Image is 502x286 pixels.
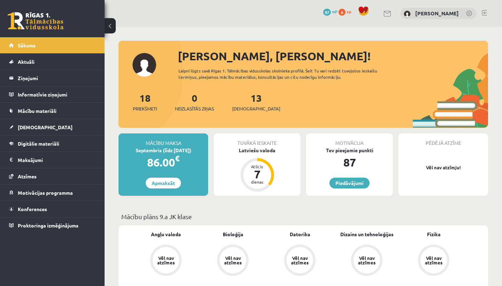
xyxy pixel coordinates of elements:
[119,133,208,147] div: Mācību maksa
[247,180,268,184] div: dienas
[347,9,351,14] span: xp
[133,105,157,112] span: Priekšmeti
[404,10,411,17] img: Loreta Kiršblūma
[9,217,96,233] a: Proktoringa izmēģinājums
[402,164,485,171] p: Vēl nav atzīmju!
[175,153,180,163] span: €
[18,59,35,65] span: Aktuāli
[18,108,56,114] span: Mācību materiāli
[332,9,337,14] span: mP
[9,201,96,217] a: Konferences
[400,245,467,277] a: Vēl nav atzīmes
[18,42,36,48] span: Sākums
[18,190,73,196] span: Motivācijas programma
[178,48,488,64] div: [PERSON_NAME], [PERSON_NAME]!
[175,105,214,112] span: Neizlasītās ziņas
[18,124,73,130] span: [DEMOGRAPHIC_DATA]
[9,54,96,70] a: Aktuāli
[424,256,443,265] div: Vēl nav atzīmes
[18,173,37,179] span: Atzīmes
[9,136,96,152] a: Digitālie materiāli
[333,245,400,277] a: Vēl nav atzīmes
[18,70,96,86] legend: Ziņojumi
[9,103,96,119] a: Mācību materiāli
[18,140,59,147] span: Digitālie materiāli
[214,133,301,147] div: Tuvākā ieskaite
[323,9,337,14] a: 87 mP
[247,169,268,180] div: 7
[290,256,310,265] div: Vēl nav atzīmes
[223,231,243,238] a: Bioloģija
[18,206,47,212] span: Konferences
[9,168,96,184] a: Atzīmes
[306,133,393,147] div: Motivācija
[398,133,488,147] div: Pēdējā atzīme
[323,9,331,16] span: 87
[357,256,376,265] div: Vēl nav atzīmes
[9,37,96,53] a: Sākums
[178,68,400,80] div: Laipni lūgts savā Rīgas 1. Tālmācības vidusskolas skolnieka profilā. Šeit Tu vari redzēt tuvojošo...
[8,12,63,30] a: Rīgas 1. Tālmācības vidusskola
[290,231,310,238] a: Datorika
[232,92,280,112] a: 13[DEMOGRAPHIC_DATA]
[199,245,266,277] a: Vēl nav atzīmes
[151,231,181,238] a: Angļu valoda
[9,70,96,86] a: Ziņojumi
[119,147,208,154] div: Septembris (līdz [DATE])
[214,147,301,193] a: Latviešu valoda Atlicis 7 dienas
[9,185,96,201] a: Motivācijas programma
[175,92,214,112] a: 0Neizlasītās ziņas
[329,178,370,188] a: Piedāvājumi
[119,154,208,171] div: 86.00
[415,10,459,17] a: [PERSON_NAME]
[9,152,96,168] a: Maksājumi
[9,86,96,102] a: Informatīvie ziņojumi
[18,152,96,168] legend: Maksājumi
[132,245,199,277] a: Vēl nav atzīmes
[306,154,393,171] div: 87
[121,212,485,221] p: Mācību plāns 9.a JK klase
[266,245,333,277] a: Vēl nav atzīmes
[340,231,394,238] a: Dizains un tehnoloģijas
[9,119,96,135] a: [DEMOGRAPHIC_DATA]
[223,256,243,265] div: Vēl nav atzīmes
[156,256,176,265] div: Vēl nav atzīmes
[427,231,441,238] a: Fizika
[306,147,393,154] div: Tev pieejamie punkti
[339,9,355,14] a: 6 xp
[133,92,157,112] a: 18Priekšmeti
[247,164,268,169] div: Atlicis
[339,9,345,16] span: 6
[18,86,96,102] legend: Informatīvie ziņojumi
[18,222,78,229] span: Proktoringa izmēģinājums
[214,147,301,154] div: Latviešu valoda
[146,178,181,188] a: Apmaksāt
[232,105,280,112] span: [DEMOGRAPHIC_DATA]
